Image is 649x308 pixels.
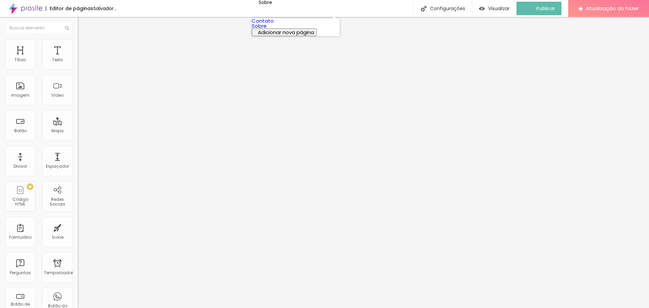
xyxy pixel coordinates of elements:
[252,28,317,36] button: Adicionar nova página
[258,29,314,36] font: Adicionar nova página
[479,6,485,11] img: view-1.svg
[52,234,64,240] font: Ícone
[13,196,28,207] font: Código HTML
[78,17,649,308] iframe: Editor
[472,2,516,15] button: Visualizar
[14,128,27,134] font: Botão
[93,5,117,12] font: Salvador...
[65,26,69,30] img: Ícone
[51,92,64,98] font: Vídeo
[50,196,65,207] font: Redes Sociais
[10,270,31,276] font: Perguntas
[421,6,427,11] img: Ícone
[50,5,93,12] font: Editor de páginas
[252,22,267,29] a: Sobre
[15,57,26,63] font: Título
[430,5,465,12] font: Configurações
[5,22,73,34] input: Buscar elemento
[46,163,69,169] font: Espaçador
[516,2,561,15] button: Publicar
[11,92,29,98] font: Imagem
[51,128,64,134] font: Mapa
[252,17,274,24] a: Contato
[586,5,639,12] font: Atualização do Fazer
[52,57,63,63] font: Texto
[44,270,73,276] font: Temporizador
[9,234,31,240] font: Formulário
[536,5,555,12] font: Publicar
[14,163,27,169] font: Divisor
[488,5,510,12] font: Visualizar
